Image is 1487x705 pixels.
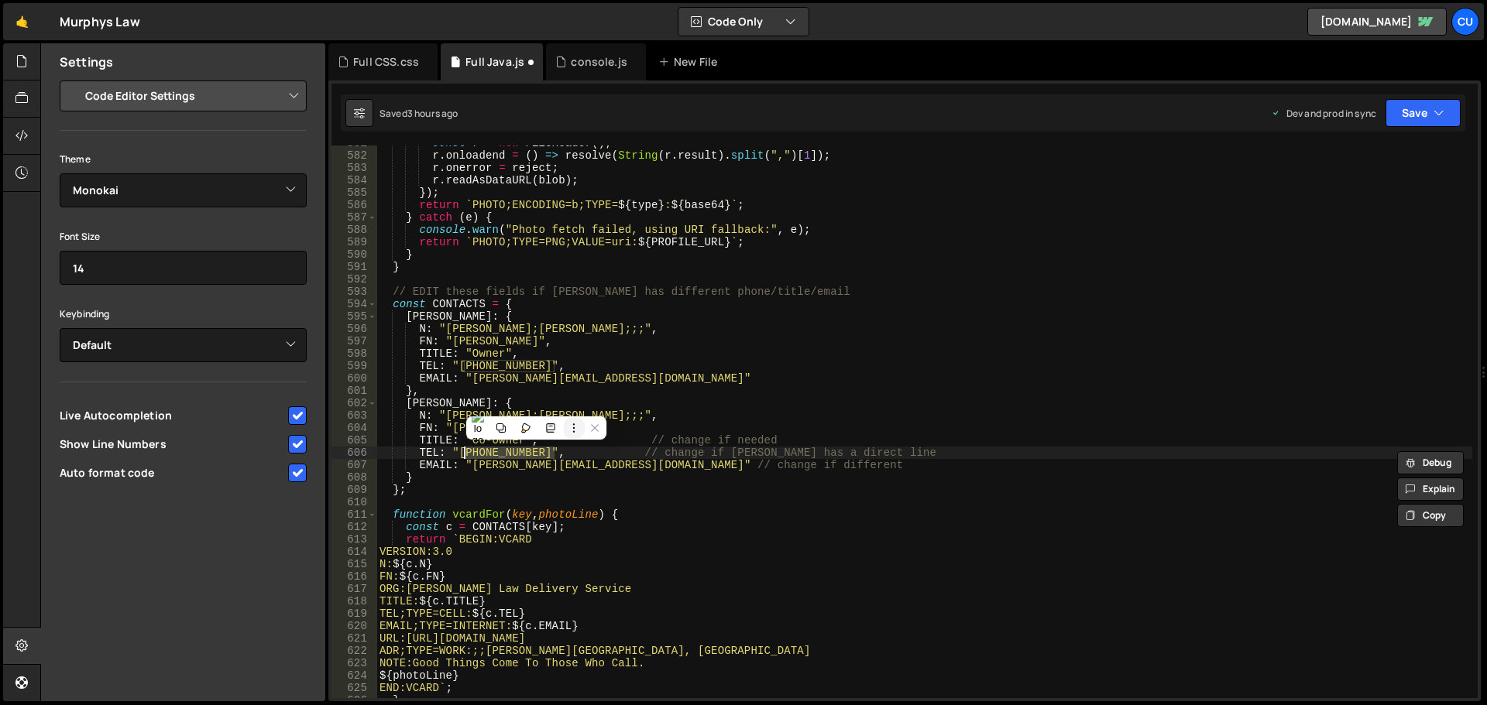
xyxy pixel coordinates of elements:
[331,570,377,583] div: 616
[331,310,377,323] div: 595
[678,8,809,36] button: Code Only
[331,347,377,360] div: 598
[331,447,377,459] div: 606
[60,306,110,322] label: Keybinding
[331,236,377,248] div: 589
[331,459,377,471] div: 607
[331,669,377,682] div: 624
[379,107,458,120] div: Saved
[353,54,419,70] div: Full CSS.css
[1386,99,1461,127] button: Save
[60,12,140,31] div: Murphys Law
[331,558,377,570] div: 615
[331,583,377,595] div: 617
[331,286,377,298] div: 593
[331,224,377,236] div: 588
[331,496,377,508] div: 610
[331,645,377,657] div: 622
[331,620,377,632] div: 620
[331,508,377,521] div: 611
[3,3,41,40] a: 🤙
[331,397,377,409] div: 602
[331,521,377,533] div: 612
[331,607,377,620] div: 619
[331,471,377,484] div: 608
[331,174,377,187] div: 584
[331,162,377,174] div: 583
[331,211,377,224] div: 587
[1271,107,1376,120] div: Dev and prod in sync
[331,372,377,385] div: 600
[331,422,377,434] div: 604
[1451,8,1479,36] a: Cu
[331,657,377,669] div: 623
[331,199,377,211] div: 586
[331,298,377,310] div: 594
[60,53,113,70] h2: Settings
[331,335,377,347] div: 597
[1397,477,1464,501] button: Explain
[331,595,377,607] div: 618
[331,187,377,199] div: 585
[331,248,377,261] div: 590
[331,360,377,372] div: 599
[331,149,377,162] div: 582
[658,54,723,70] div: New File
[331,484,377,496] div: 609
[331,385,377,397] div: 601
[331,261,377,273] div: 591
[331,323,377,335] div: 596
[60,436,286,452] span: Show Line Numbers
[331,434,377,447] div: 605
[331,546,377,558] div: 614
[60,465,286,481] span: Auto format code
[465,54,524,70] div: Full Java.js
[60,229,100,245] label: Font Size
[331,533,377,546] div: 613
[571,54,627,70] div: console.js
[331,682,377,694] div: 625
[331,409,377,422] div: 603
[331,273,377,286] div: 592
[60,408,286,423] span: Live Autocompletion
[1397,451,1464,474] button: Debug
[331,632,377,645] div: 621
[407,107,458,120] div: 3 hours ago
[60,152,91,167] label: Theme
[1397,504,1464,527] button: Copy
[1307,8,1447,36] a: [DOMAIN_NAME]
